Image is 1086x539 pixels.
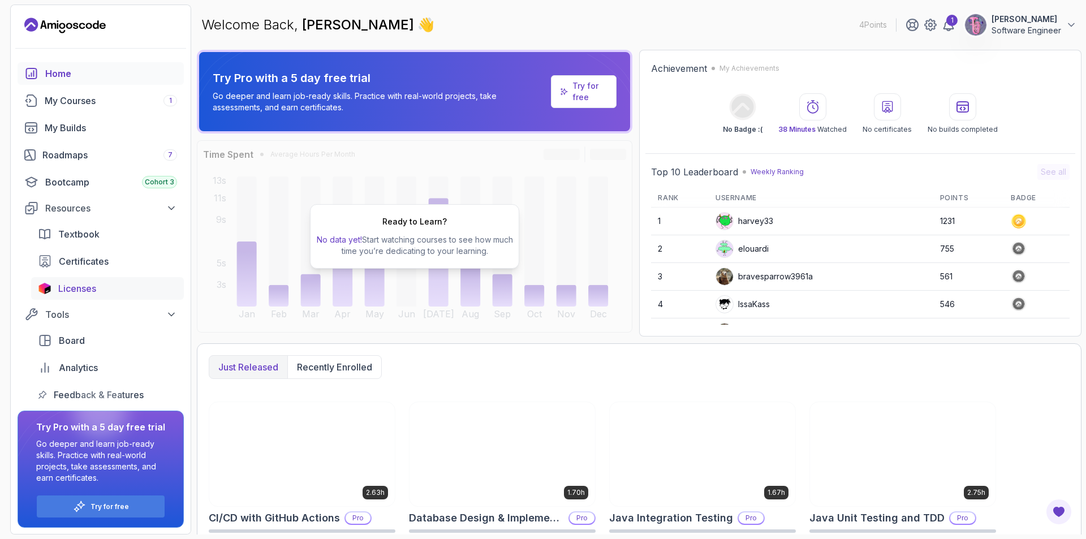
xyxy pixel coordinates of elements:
span: No data yet! [317,235,362,244]
td: 1231 [933,208,1004,235]
p: Start watching courses to see how much time you’re dedicating to your learning. [315,234,514,257]
img: Java Integration Testing card [610,402,795,506]
button: Just released [209,356,287,378]
div: Roadmaps [42,148,177,162]
button: Recently enrolled [287,356,381,378]
td: 413 [933,318,1004,346]
td: 2 [651,235,709,263]
p: 1.67h [768,488,785,497]
img: default monster avatar [716,240,733,257]
button: Tools [18,304,184,325]
p: No Badge :( [723,125,762,134]
img: user profile image [716,268,733,285]
p: Watched [778,125,847,134]
p: My Achievements [719,64,779,73]
a: Try for free [90,502,129,511]
th: Badge [1004,189,1070,208]
p: Go deeper and learn job-ready skills. Practice with real-world projects, take assessments, and ea... [213,90,546,113]
h2: Top 10 Leaderboard [651,165,738,179]
p: 4 Points [859,19,887,31]
a: builds [18,117,184,139]
div: fiercehummingbirdb9500 [716,323,833,341]
img: user profile image [716,296,733,313]
p: 1.70h [567,488,585,497]
th: Username [709,189,933,208]
td: 755 [933,235,1004,263]
th: Points [933,189,1004,208]
p: No certificates [863,125,912,134]
a: feedback [31,383,184,406]
h2: Database Design & Implementation [409,510,564,526]
a: textbook [31,223,184,245]
button: Resources [18,198,184,218]
h2: Ready to Learn? [382,216,447,227]
a: Landing page [24,16,106,35]
td: 546 [933,291,1004,318]
td: 5 [651,318,709,346]
div: My Courses [45,94,177,107]
a: roadmaps [18,144,184,166]
div: Resources [45,201,177,215]
td: 3 [651,263,709,291]
a: board [31,329,184,352]
p: Go deeper and learn job-ready skills. Practice with real-world projects, take assessments, and ea... [36,438,165,484]
p: Welcome Back, [201,16,434,34]
span: Certificates [59,255,109,268]
div: My Builds [45,121,177,135]
th: Rank [651,189,709,208]
img: Java Unit Testing and TDD card [810,402,996,506]
span: 7 [168,150,173,159]
button: user profile image[PERSON_NAME]Software Engineer [964,14,1077,36]
td: 4 [651,291,709,318]
a: Try for free [551,75,617,108]
p: No builds completed [928,125,998,134]
p: [PERSON_NAME] [992,14,1061,25]
div: Tools [45,308,177,321]
span: Feedback & Features [54,388,144,402]
button: Try for free [36,495,165,518]
span: Analytics [59,361,98,374]
p: Pro [950,512,975,524]
span: Textbook [58,227,100,241]
span: 38 Minutes [778,125,816,133]
a: Try for free [572,80,607,103]
a: bootcamp [18,171,184,193]
div: elouardi [716,240,769,258]
a: licenses [31,277,184,300]
div: Bootcamp [45,175,177,189]
h2: Achievement [651,62,707,75]
p: Pro [570,512,594,524]
div: 1 [946,15,958,26]
a: certificates [31,250,184,273]
a: courses [18,89,184,112]
td: 561 [933,263,1004,291]
button: Open Feedback Button [1045,498,1072,525]
img: user profile image [965,14,986,36]
p: Just released [218,360,278,374]
p: 2.63h [366,488,385,497]
td: 1 [651,208,709,235]
p: Recently enrolled [297,360,372,374]
img: CI/CD with GitHub Actions card [209,402,395,506]
h2: Java Unit Testing and TDD [809,510,945,526]
div: bravesparrow3961a [716,268,813,286]
div: Home [45,67,177,80]
a: analytics [31,356,184,379]
p: Pro [739,512,764,524]
div: harvey33 [716,212,773,230]
img: Database Design & Implementation card [410,402,595,506]
img: jetbrains icon [38,283,51,294]
span: 👋 [417,16,434,34]
span: 1 [169,96,172,105]
p: Software Engineer [992,25,1061,36]
h2: Java Integration Testing [609,510,733,526]
img: default monster avatar [716,213,733,230]
p: Weekly Ranking [751,167,804,176]
a: 1 [942,18,955,32]
p: 2.75h [967,488,985,497]
span: Board [59,334,85,347]
span: Cohort 3 [145,178,174,187]
span: [PERSON_NAME] [302,16,417,33]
